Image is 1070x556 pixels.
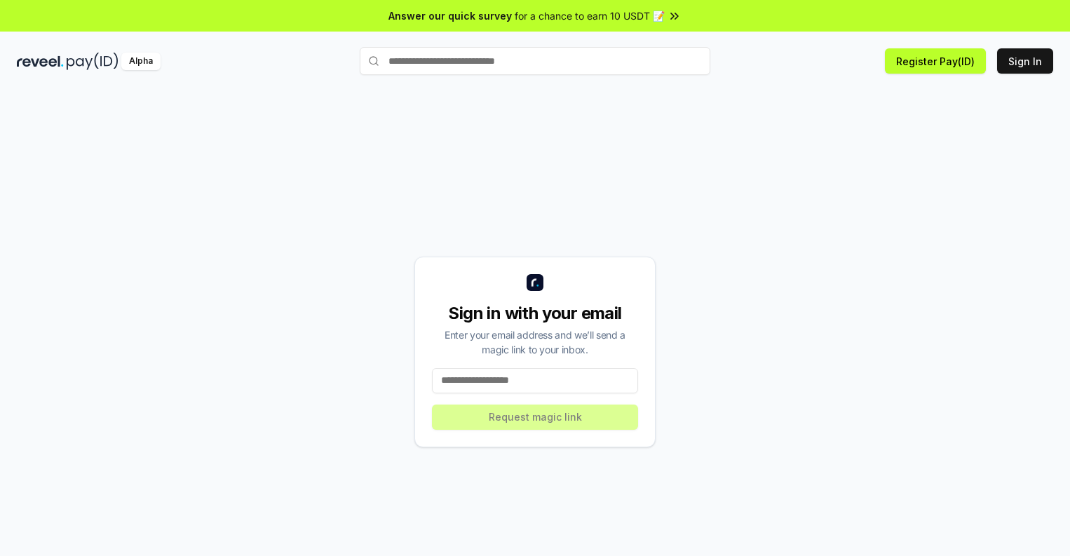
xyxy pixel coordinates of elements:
div: Enter your email address and we’ll send a magic link to your inbox. [432,327,638,357]
span: for a chance to earn 10 USDT 📝 [515,8,665,23]
button: Register Pay(ID) [885,48,986,74]
img: pay_id [67,53,118,70]
div: Sign in with your email [432,302,638,325]
div: Alpha [121,53,161,70]
img: reveel_dark [17,53,64,70]
button: Sign In [997,48,1053,74]
span: Answer our quick survey [388,8,512,23]
img: logo_small [527,274,543,291]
